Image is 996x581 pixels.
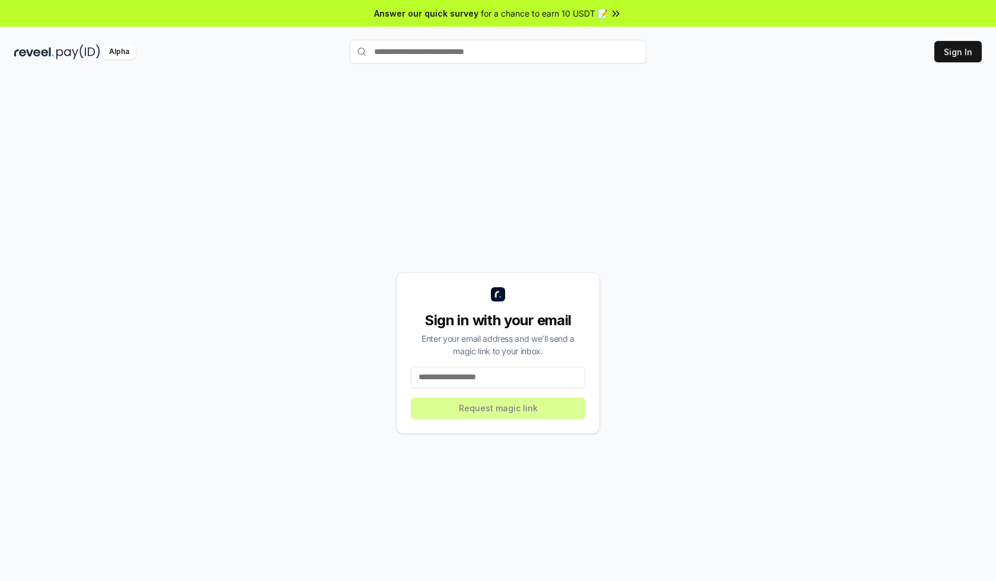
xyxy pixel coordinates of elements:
[491,287,505,301] img: logo_small
[481,7,608,20] span: for a chance to earn 10 USDT 📝
[14,45,54,59] img: reveel_dark
[56,45,100,59] img: pay_id
[411,311,585,330] div: Sign in with your email
[934,41,982,62] button: Sign In
[374,7,478,20] span: Answer our quick survey
[411,332,585,357] div: Enter your email address and we’ll send a magic link to your inbox.
[103,45,136,59] div: Alpha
